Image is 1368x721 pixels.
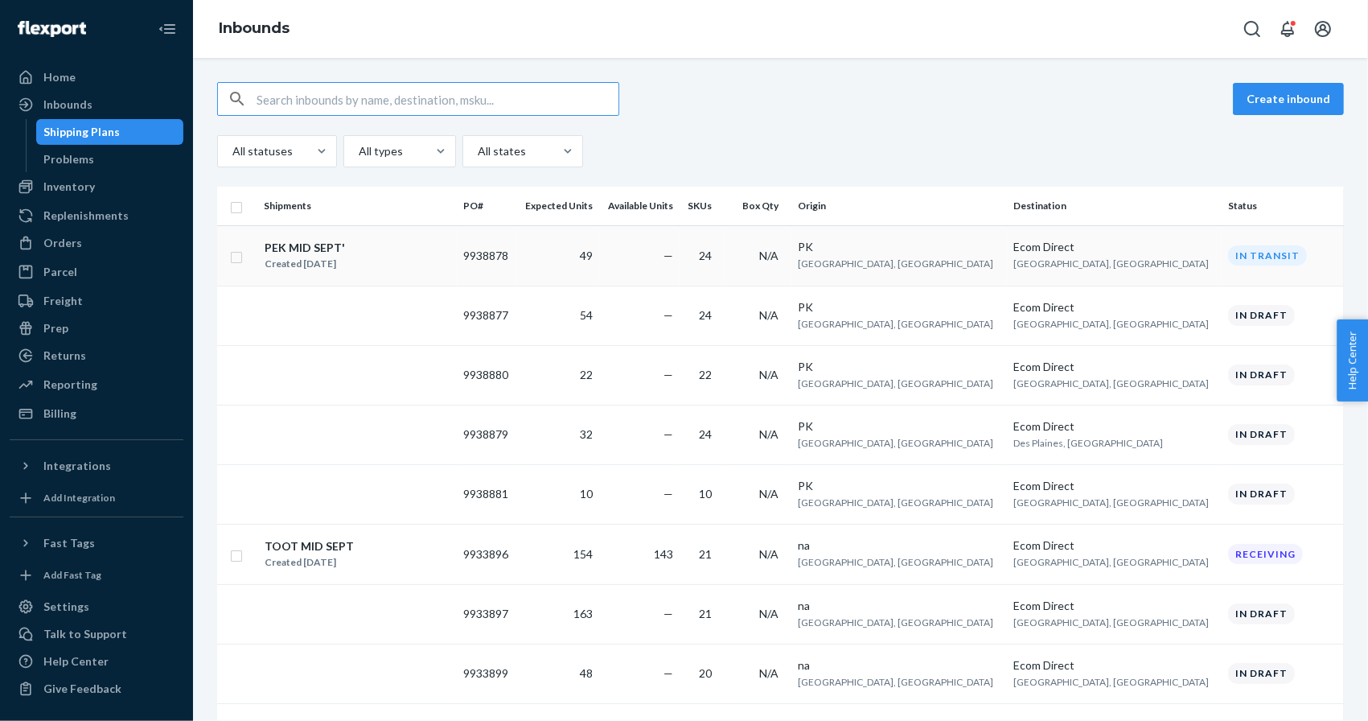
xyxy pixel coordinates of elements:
span: 32 [580,427,593,441]
div: Ecom Direct [1013,478,1215,494]
div: Billing [43,406,76,422]
span: N/A [760,547,779,561]
span: — [663,666,673,680]
input: Search inbounds by name, destination, msku... [257,83,618,115]
span: [GEOGRAPHIC_DATA], [GEOGRAPHIC_DATA] [1013,616,1209,628]
span: — [663,368,673,381]
td: 9933896 [457,524,516,584]
div: Ecom Direct [1013,239,1215,255]
div: Freight [43,293,83,309]
div: Talk to Support [43,626,127,642]
a: Help Center [10,649,183,674]
button: Help Center [1337,319,1368,402]
span: [GEOGRAPHIC_DATA], [GEOGRAPHIC_DATA] [1013,496,1209,509]
button: Open Search Box [1236,13,1268,45]
div: Integrations [43,458,111,474]
span: 24 [699,308,712,322]
div: PK [799,359,1000,375]
button: Open notifications [1271,13,1304,45]
span: 163 [573,607,593,620]
span: 10 [580,487,593,501]
span: N/A [760,607,779,620]
button: Integrations [10,453,183,479]
span: [GEOGRAPHIC_DATA], [GEOGRAPHIC_DATA] [799,257,994,270]
span: Des Plaines, [GEOGRAPHIC_DATA] [1013,437,1163,449]
span: [GEOGRAPHIC_DATA], [GEOGRAPHIC_DATA] [1013,556,1209,568]
img: Flexport logo [18,21,86,37]
span: [GEOGRAPHIC_DATA], [GEOGRAPHIC_DATA] [799,377,994,389]
div: Receiving [1228,544,1303,564]
a: Home [10,64,183,90]
th: Available Units [599,187,680,225]
span: [GEOGRAPHIC_DATA], [GEOGRAPHIC_DATA] [799,676,994,688]
button: Create inbound [1233,83,1344,115]
div: Ecom Direct [1013,598,1215,614]
a: Talk to Support [10,621,183,647]
span: 154 [573,547,593,561]
div: Ecom Direct [1013,657,1215,674]
span: 54 [580,308,593,322]
div: Ecom Direct [1013,418,1215,435]
span: 24 [699,249,712,262]
div: Settings [43,599,89,615]
a: Returns [10,343,183,369]
span: [GEOGRAPHIC_DATA], [GEOGRAPHIC_DATA] [799,496,994,509]
div: In draft [1228,365,1295,385]
button: Give Feedback [10,676,183,702]
td: 9933897 [457,584,516,644]
div: Orders [43,235,82,251]
td: 9938878 [457,225,516,286]
a: Add Integration [10,485,183,510]
span: 22 [580,368,593,381]
th: Expected Units [516,187,599,225]
a: Inventory [10,174,183,200]
div: In draft [1228,305,1295,325]
input: All states [476,143,478,159]
a: Freight [10,288,183,314]
a: Inbounds [10,92,183,117]
div: Ecom Direct [1013,538,1215,554]
span: 22 [699,368,712,381]
div: TOOT MID SEPT [265,538,354,554]
button: Close Navigation [151,13,183,45]
input: All types [357,143,359,159]
div: In draft [1228,484,1295,504]
div: Inbounds [43,97,92,113]
span: 20 [699,666,712,680]
div: na [799,657,1000,674]
div: Ecom Direct [1013,299,1215,315]
span: [GEOGRAPHIC_DATA], [GEOGRAPHIC_DATA] [799,556,994,568]
a: Settings [10,594,183,620]
div: Problems [44,151,95,167]
span: [GEOGRAPHIC_DATA], [GEOGRAPHIC_DATA] [1013,318,1209,330]
div: Add Fast Tag [43,568,101,582]
div: PK [799,299,1000,315]
span: N/A [760,487,779,501]
div: In draft [1228,424,1295,444]
span: 143 [654,547,673,561]
th: Origin [792,187,1007,225]
span: 21 [699,607,712,620]
a: Parcel [10,259,183,285]
a: Replenishments [10,203,183,229]
span: [GEOGRAPHIC_DATA], [GEOGRAPHIC_DATA] [799,616,994,628]
div: Home [43,69,76,85]
span: N/A [760,308,779,322]
div: Help Center [43,653,109,669]
div: PEK MID SEPT' [265,240,345,256]
input: All statuses [231,143,232,159]
th: Box Qty [725,187,792,225]
div: na [799,538,1000,554]
div: Replenishments [43,208,129,224]
a: Problems [36,146,184,172]
td: 9938879 [457,405,516,464]
th: Status [1222,187,1344,225]
td: 9938877 [457,286,516,345]
span: — [663,487,673,501]
button: Open account menu [1307,13,1339,45]
div: Created [DATE] [265,256,345,272]
span: N/A [760,666,779,680]
span: — [663,249,673,262]
span: [GEOGRAPHIC_DATA], [GEOGRAPHIC_DATA] [799,437,994,449]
